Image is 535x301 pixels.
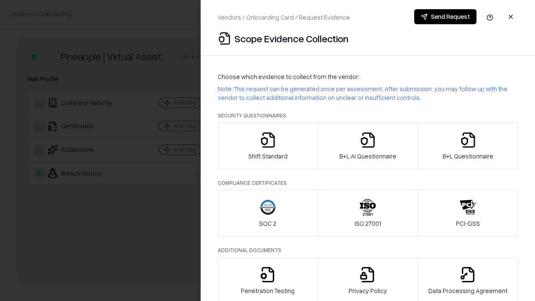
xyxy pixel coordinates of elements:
p: Penetration Testing [241,286,295,295]
p: Shift Standard [248,152,288,161]
p: Compliance Certificates [218,179,518,186]
p: Scope Evidence Collection [234,32,349,45]
p: SOC 2 [259,219,276,228]
button: SOC 2 [218,190,318,237]
p: ISO 27001 [354,219,381,228]
button: PCI-DSS [418,190,518,237]
p: PCI-DSS [456,219,480,228]
button: B+L Questionnaire [418,122,518,169]
button: Send Request [414,9,476,24]
button: Shift Standard [218,122,318,169]
p: Choose which evidence to collect from the vendor: [218,72,518,81]
button: ISO 27001 [318,190,418,237]
p: Additional Documents [218,247,518,254]
p: B+L AI Questionnaire [339,152,396,161]
p: Note: This request can be generated once per assessment. After submission, you may follow up with... [218,84,518,102]
p: Data Processing Agreement [428,286,507,295]
p: Privacy Policy [349,286,387,295]
p: Security Questionnaires [218,112,518,119]
button: B+L AI Questionnaire [318,122,418,169]
p: Vendors / Onboarding Card / Request Evidence [218,13,350,22]
p: B+L Questionnaire [443,152,493,161]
